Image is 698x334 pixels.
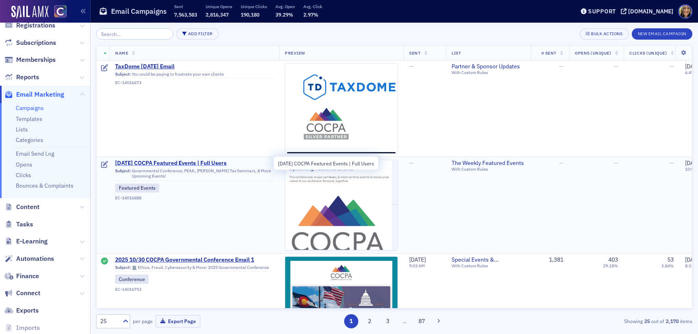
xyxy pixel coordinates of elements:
a: Content [4,203,40,211]
span: Automations [16,254,54,263]
div: EC-14016888 [115,195,273,201]
span: Content [16,203,40,211]
span: Reports [16,73,39,82]
img: SailAMX [11,6,48,19]
button: 1 [344,314,358,328]
a: The Weekly Featured Events [452,160,525,167]
span: — [409,159,414,167]
p: Unique Clicks [241,4,267,9]
span: — [559,63,563,70]
a: Email Send Log [16,150,54,157]
div: Bulk Actions [591,32,622,36]
button: Export Page [156,315,200,328]
button: Add Filter [176,28,219,40]
a: Templates [16,115,42,123]
div: 1,381 [536,256,563,264]
img: SailAMX [54,5,67,18]
div: Featured Events [115,184,159,192]
input: Search… [96,28,173,40]
span: 2.97% [303,11,318,18]
div: EC-14016753 [115,287,273,292]
span: Subject: [115,168,131,179]
span: 2,816,347 [206,11,229,18]
span: Tasks [16,220,33,229]
a: Lists [16,126,28,133]
a: Email Marketing [4,90,64,99]
div: 29.18% [603,263,618,268]
span: — [669,159,674,167]
p: Unique Opens [206,4,232,9]
span: — [559,159,563,167]
strong: 2,170 [664,317,680,325]
span: Profile [678,4,692,19]
div: Sent [101,258,108,266]
span: E-Learning [16,237,48,246]
div: 3.84% [661,263,674,268]
a: Exports [4,306,39,315]
div: 53 [667,256,674,264]
span: Preview [285,50,305,56]
span: Memberships [16,55,56,64]
a: Campaigns [16,104,44,112]
a: Registrations [4,21,55,30]
strong: 25 [643,317,651,325]
button: [DOMAIN_NAME] [621,8,676,14]
span: Name [115,50,128,56]
button: 3 [381,314,395,328]
button: 2 [362,314,376,328]
a: E-Learning [4,237,48,246]
div: [DOMAIN_NAME] [628,8,673,15]
div: 25 [100,317,118,326]
a: Imports [4,323,40,332]
div: Draft [101,161,108,169]
a: Categories [16,136,43,144]
a: 2025 10/30 COCPA Governmental Conference Email 1 [115,256,273,264]
a: TaxDome [DATE] Email [115,63,273,70]
span: Opens (Unique) [575,50,611,56]
a: [DATE] COCPA Featured Events | Full Users [115,160,273,167]
a: Automations [4,254,54,263]
a: Partner & Sponsor Updates [452,63,525,70]
a: New Email Campaign [632,30,692,37]
label: per page [133,317,153,325]
span: 190,180 [241,11,259,18]
span: — [614,159,618,167]
a: Reports [4,73,39,82]
div: With Custom Rules [452,167,525,172]
a: Special Events & Announcements [452,256,525,264]
button: 87 [415,314,429,328]
div: With Custom Rules [452,263,525,268]
span: Subscriptions [16,38,56,47]
a: Bounces & Complaints [16,182,74,189]
a: Tasks [4,220,33,229]
span: List [452,50,461,56]
p: Sent [174,4,197,9]
div: With Custom Rules [452,70,525,75]
span: Registrations [16,21,55,30]
span: … [399,317,410,325]
a: Connect [4,289,40,298]
div: You could be paying to frustrate your own clients [115,72,273,79]
a: Finance [4,272,39,281]
time: 9:03 AM [409,263,425,268]
span: Connect [16,289,40,298]
a: Opens [16,161,32,168]
button: New Email Campaign [632,28,692,40]
div: 🏛️ Ethics, Fraud, Cybersecurity & More: 2025 Governmental Conference [115,265,273,272]
span: Subject: [115,265,131,270]
a: View Homepage [48,5,67,19]
span: — [614,63,618,70]
button: Bulk Actions [580,28,629,40]
span: Exports [16,306,39,315]
div: Draft [101,64,108,72]
a: Clicks [16,171,31,179]
span: — [669,63,674,70]
span: 39.29% [275,11,293,18]
div: Support [588,8,616,15]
